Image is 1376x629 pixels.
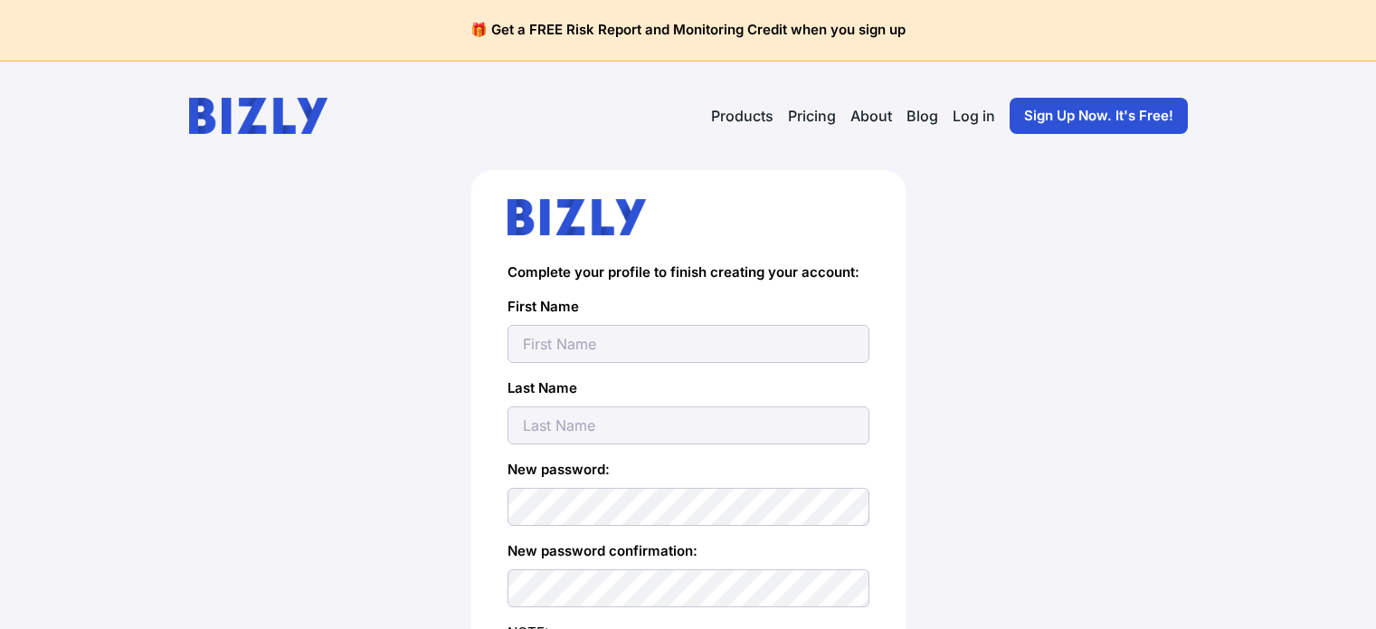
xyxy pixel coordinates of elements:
label: New password: [508,459,869,481]
button: Products [711,105,773,127]
label: New password confirmation: [508,540,869,562]
a: Pricing [788,105,836,127]
label: Last Name [508,377,869,399]
a: About [850,105,892,127]
input: Last Name [508,406,869,444]
h4: 🎁 Get a FREE Risk Report and Monitoring Credit when you sign up [22,22,1354,39]
a: Sign Up Now. It's Free! [1010,98,1188,134]
a: Log in [953,105,995,127]
label: First Name [508,296,869,318]
img: bizly_logo.svg [508,199,647,235]
h4: Complete your profile to finish creating your account: [508,264,869,281]
a: Blog [906,105,938,127]
input: First Name [508,325,869,363]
